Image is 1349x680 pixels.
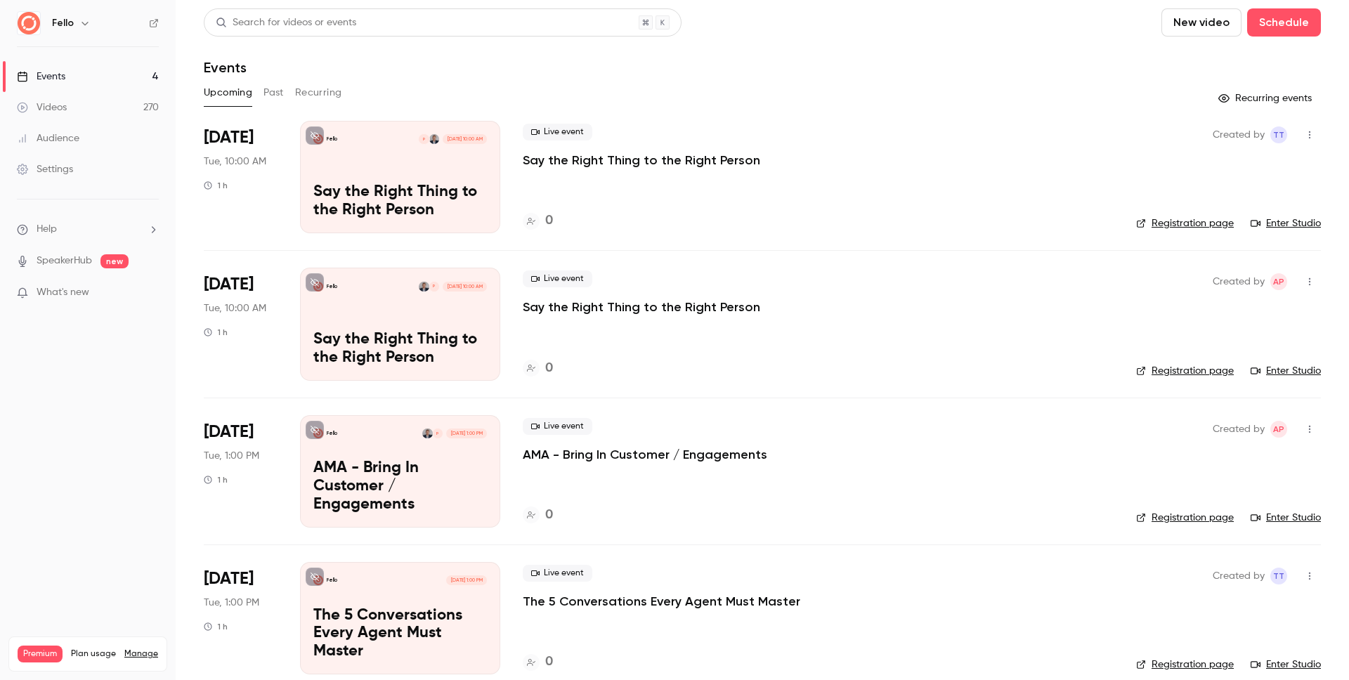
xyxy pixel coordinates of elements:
[18,12,40,34] img: Fello
[17,222,159,237] li: help-dropdown-opener
[1273,421,1284,438] span: AP
[1251,511,1321,525] a: Enter Studio
[523,152,760,169] a: Say the Right Thing to the Right Person
[17,70,65,84] div: Events
[545,211,553,230] h4: 0
[523,299,760,315] a: Say the Right Thing to the Right Person
[545,653,553,672] h4: 0
[17,162,73,176] div: Settings
[1136,658,1234,672] a: Registration page
[204,155,266,169] span: Tue, 10:00 AM
[313,331,487,367] p: Say the Right Thing to the Right Person
[216,15,356,30] div: Search for videos or events
[52,16,74,30] h6: Fello
[1273,126,1284,143] span: TT
[523,359,553,378] a: 0
[523,593,800,610] a: The 5 Conversations Every Agent Must Master
[545,359,553,378] h4: 0
[446,575,486,585] span: [DATE] 1:00 PM
[204,562,278,674] div: Oct 28 Tue, 1:00 PM (America/New York)
[295,81,342,104] button: Recurring
[327,577,337,584] p: Fello
[523,124,592,140] span: Live event
[429,134,439,144] img: Ryan Young
[37,254,92,268] a: SpeakerHub
[204,568,254,590] span: [DATE]
[523,270,592,287] span: Live event
[1213,568,1265,584] span: Created by
[1251,216,1321,230] a: Enter Studio
[18,646,63,662] span: Premium
[1251,658,1321,672] a: Enter Studio
[204,273,254,296] span: [DATE]
[327,136,337,143] p: Fello
[204,268,278,380] div: Oct 14 Tue, 10:00 AM (America/New York)
[1212,87,1321,110] button: Recurring events
[204,415,278,528] div: Oct 28 Tue, 1:00 PM (America/New York)
[1247,8,1321,37] button: Schedule
[429,281,440,292] div: P
[1270,421,1287,438] span: Aayush Panjikar
[17,100,67,115] div: Videos
[1161,8,1242,37] button: New video
[1213,273,1265,290] span: Created by
[204,301,266,315] span: Tue, 10:00 AM
[204,121,278,233] div: Oct 14 Tue, 10:00 AM (America/New York)
[142,287,159,299] iframe: Noticeable Trigger
[204,59,247,76] h1: Events
[1273,273,1284,290] span: AP
[204,421,254,443] span: [DATE]
[1270,568,1287,584] span: Tharun Tiruveedula
[204,596,259,610] span: Tue, 1:00 PM
[37,222,57,237] span: Help
[300,121,500,233] a: Say the Right Thing to the Right PersonFelloRyan YoungP[DATE] 10:00 AMSay the Right Thing to the ...
[523,565,592,582] span: Live event
[523,653,553,672] a: 0
[1136,511,1234,525] a: Registration page
[300,562,500,674] a: The 5 Conversations Every Agent Must MasterFello[DATE] 1:00 PMThe 5 Conversations Every Agent Mus...
[204,474,228,485] div: 1 h
[313,607,487,661] p: The 5 Conversations Every Agent Must Master
[71,648,116,660] span: Plan usage
[17,131,79,145] div: Audience
[545,506,553,525] h4: 0
[313,459,487,514] p: AMA - Bring In Customer / Engagements
[419,282,429,292] img: Ryan Young
[446,429,486,438] span: [DATE] 1:00 PM
[523,446,767,463] a: AMA - Bring In Customer / Engagements
[422,429,432,438] img: Ryan Young
[263,81,284,104] button: Past
[1270,273,1287,290] span: Aayush Panjikar
[327,283,337,290] p: Fello
[523,211,553,230] a: 0
[204,621,228,632] div: 1 h
[204,126,254,149] span: [DATE]
[523,418,592,435] span: Live event
[418,133,429,145] div: P
[204,327,228,338] div: 1 h
[300,268,500,380] a: Say the Right Thing to the Right PersonFelloPRyan Young[DATE] 10:00 AMSay the Right Thing to the ...
[1136,364,1234,378] a: Registration page
[300,415,500,528] a: AMA - Bring In Customer / EngagementsFelloPRyan Young[DATE] 1:00 PMAMA - Bring In Customer / Enga...
[432,428,443,439] div: P
[124,648,158,660] a: Manage
[1251,364,1321,378] a: Enter Studio
[523,506,553,525] a: 0
[1273,568,1284,584] span: TT
[1213,126,1265,143] span: Created by
[204,180,228,191] div: 1 h
[1136,216,1234,230] a: Registration page
[204,81,252,104] button: Upcoming
[37,285,89,300] span: What's new
[204,449,259,463] span: Tue, 1:00 PM
[327,430,337,437] p: Fello
[1213,421,1265,438] span: Created by
[100,254,129,268] span: new
[443,134,486,144] span: [DATE] 10:00 AM
[443,282,486,292] span: [DATE] 10:00 AM
[313,183,487,220] p: Say the Right Thing to the Right Person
